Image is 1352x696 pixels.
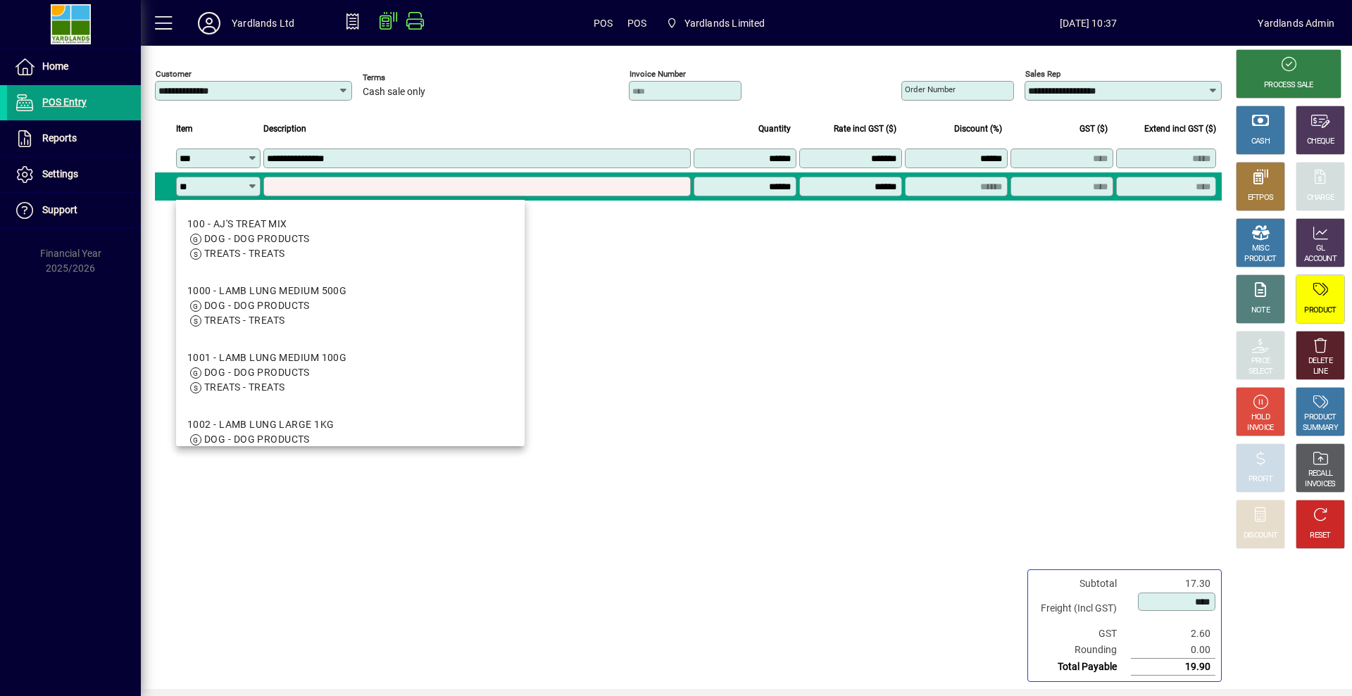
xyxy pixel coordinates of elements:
mat-option: 1001 - LAMB LUNG MEDIUM 100G [176,339,525,406]
div: ACCOUNT [1304,254,1337,265]
mat-label: Sales rep [1025,69,1060,79]
div: Yardlands Admin [1258,12,1334,34]
span: Description [263,121,306,137]
span: [DATE] 10:37 [919,12,1258,34]
span: Reports [42,132,77,144]
td: Subtotal [1034,576,1131,592]
span: POS [627,12,647,34]
div: RECALL [1308,469,1333,479]
div: PRODUCT [1244,254,1276,265]
div: 1001 - LAMB LUNG MEDIUM 100G [187,350,346,365]
a: Support [7,193,141,228]
div: INVOICES [1305,479,1335,490]
span: DOG - DOG PRODUCTS [204,367,310,378]
span: Home [42,61,68,72]
td: 2.60 [1131,626,1215,642]
td: 17.30 [1131,576,1215,592]
span: Discount (%) [954,121,1002,137]
div: 1002 - LAMB LUNG LARGE 1KG [187,417,334,432]
span: Support [42,204,77,215]
div: HOLD [1251,412,1270,423]
span: DOG - DOG PRODUCTS [204,434,310,445]
span: Terms [363,73,447,82]
div: PROFIT [1248,474,1272,485]
mat-option: 1002 - LAMB LUNG LARGE 1KG [176,406,525,473]
span: DOG - DOG PRODUCTS [204,300,310,311]
div: EFTPOS [1248,193,1274,203]
span: POS [594,12,613,34]
mat-label: Order number [905,84,956,94]
div: CHEQUE [1307,137,1334,147]
mat-option: 1000 - LAMB LUNG MEDIUM 500G [176,272,525,339]
span: TREATS - TREATS [204,315,285,326]
button: Profile [187,11,232,36]
span: Cash sale only [363,87,425,98]
span: Settings [42,168,78,179]
span: Rate incl GST ($) [834,121,896,137]
span: POS Entry [42,96,87,108]
div: 100 - AJ'S TREAT MIX [187,217,310,232]
mat-option: 100 - AJ'S TREAT MIX [176,205,525,272]
div: PRODUCT [1304,412,1336,423]
span: DOG - DOG PRODUCTS [204,233,310,244]
span: TREATS - TREATS [204,248,285,259]
td: Total Payable [1034,659,1131,676]
div: PROCESS SALE [1264,80,1313,91]
div: RESET [1310,531,1331,541]
mat-label: Invoice number [630,69,686,79]
div: Yardlands Ltd [232,12,294,34]
div: 1000 - LAMB LUNG MEDIUM 500G [187,284,346,298]
span: Item [176,121,193,137]
td: Freight (Incl GST) [1034,592,1131,626]
td: 19.90 [1131,659,1215,676]
div: MISC [1252,243,1269,254]
span: Extend incl GST ($) [1144,121,1216,137]
div: INVOICE [1247,423,1273,434]
div: LINE [1313,367,1327,377]
div: GL [1316,243,1325,254]
span: Yardlands Limited [661,11,770,36]
div: SUMMARY [1303,423,1338,434]
div: CHARGE [1307,193,1334,203]
div: DELETE [1308,356,1332,367]
div: PRODUCT [1304,305,1336,316]
span: TREATS - TREATS [204,381,285,393]
div: SELECT [1248,367,1273,377]
td: Rounding [1034,642,1131,659]
a: Home [7,49,141,84]
td: GST [1034,626,1131,642]
div: DISCOUNT [1244,531,1277,541]
span: GST ($) [1079,121,1108,137]
a: Settings [7,157,141,192]
mat-label: Customer [156,69,192,79]
div: CASH [1251,137,1270,147]
a: Reports [7,121,141,156]
span: Yardlands Limited [684,12,765,34]
td: 0.00 [1131,642,1215,659]
div: PRICE [1251,356,1270,367]
div: NOTE [1251,305,1270,316]
span: Quantity [758,121,791,137]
